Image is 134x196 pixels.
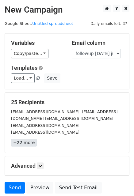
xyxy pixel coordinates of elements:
[55,182,101,194] a: Send Test Email
[5,5,129,15] h2: New Campaign
[11,109,117,121] small: [EMAIL_ADDRESS][DOMAIN_NAME], [EMAIL_ADDRESS][DOMAIN_NAME] [EMAIL_ADDRESS][DOMAIN_NAME]
[5,182,25,194] a: Send
[32,21,73,26] a: Untitled spreadsheet
[11,40,63,46] h5: Variables
[11,130,79,135] small: [EMAIL_ADDRESS][DOMAIN_NAME]
[72,40,123,46] h5: Email column
[26,182,53,194] a: Preview
[11,139,37,147] a: +22 more
[88,20,129,27] span: Daily emails left: 37
[5,21,73,26] small: Google Sheet:
[11,123,79,128] small: [EMAIL_ADDRESS][DOMAIN_NAME]
[103,167,134,196] iframe: Chat Widget
[11,65,37,71] a: Templates
[11,163,123,169] h5: Advanced
[11,49,48,58] a: Copy/paste...
[44,73,60,83] button: Save
[11,99,123,106] h5: 25 Recipients
[88,21,129,26] a: Daily emails left: 37
[11,73,35,83] a: Load...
